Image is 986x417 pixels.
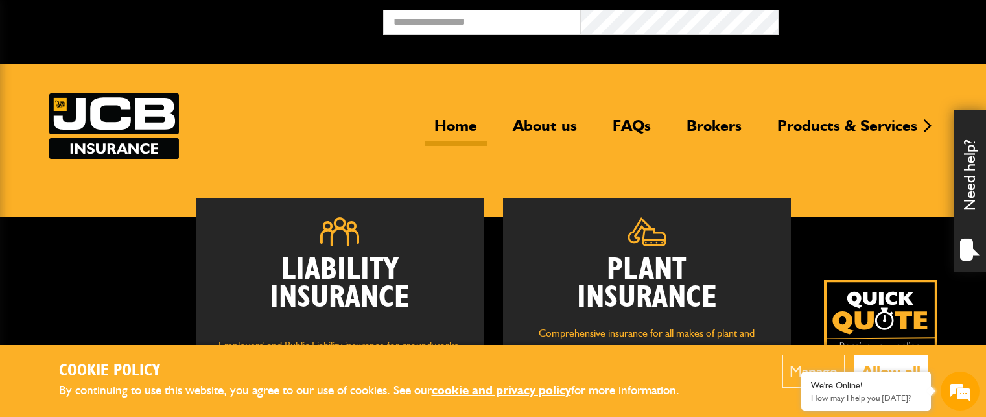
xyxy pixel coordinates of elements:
[811,380,921,391] div: We're Online!
[49,93,179,159] a: JCB Insurance Services
[215,337,464,399] p: Employers' and Public Liability insurance for groundworks, plant hire, light civil engineering, d...
[432,383,571,398] a: cookie and privacy policy
[522,256,771,312] h2: Plant Insurance
[59,381,701,401] p: By continuing to use this website, you agree to our use of cookies. See our for more information.
[677,116,751,146] a: Brokers
[954,110,986,272] div: Need help?
[782,355,845,388] button: Manage
[768,116,927,146] a: Products & Services
[824,280,937,393] a: Get your insurance quote isn just 2-minutes
[824,280,937,393] img: Quick Quote
[49,93,179,159] img: JCB Insurance Services logo
[425,116,487,146] a: Home
[503,116,587,146] a: About us
[603,116,661,146] a: FAQs
[59,361,701,381] h2: Cookie Policy
[779,10,976,30] button: Broker Login
[854,355,928,388] button: Allow all
[215,256,464,325] h2: Liability Insurance
[811,393,921,403] p: How may I help you today?
[522,325,771,391] p: Comprehensive insurance for all makes of plant and machinery, including owned and hired in equipm...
